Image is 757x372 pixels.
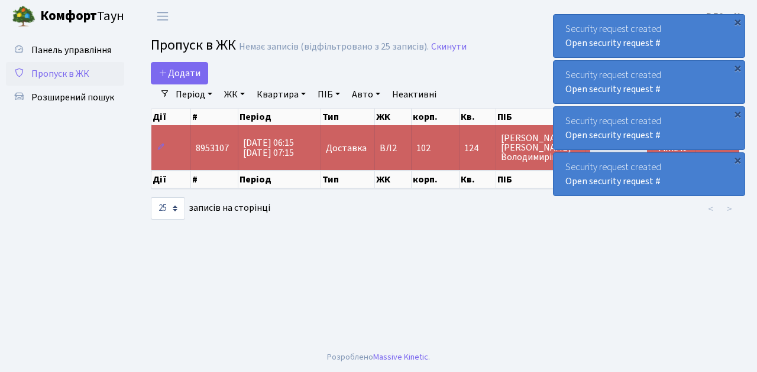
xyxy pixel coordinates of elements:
[151,35,236,56] span: Пропуск в ЖК
[412,109,460,125] th: корп.
[151,109,191,125] th: Дії
[706,10,743,23] b: ВЛ2 -. К.
[565,83,661,96] a: Open security request #
[31,91,114,104] span: Розширений пошук
[554,107,745,149] div: Security request created
[416,142,431,155] span: 102
[565,37,661,50] a: Open security request #
[732,154,743,166] div: ×
[565,129,661,142] a: Open security request #
[219,84,250,105] a: ЖК
[31,67,89,80] span: Пропуск в ЖК
[171,84,217,105] a: Період
[151,197,270,220] label: записів на сторінці
[412,171,460,188] th: корп.
[252,84,310,105] a: Квартира
[191,109,238,125] th: #
[706,9,743,24] a: ВЛ2 -. К.
[158,67,200,80] span: Додати
[40,6,124,27] span: Таун
[373,351,428,363] a: Massive Kinetic
[554,153,745,195] div: Security request created
[243,136,294,159] span: [DATE] 06:15 [DATE] 07:15
[732,108,743,120] div: ×
[6,62,124,86] a: Пропуск в ЖК
[554,15,745,57] div: Security request created
[151,197,185,220] select: записів на сторінці
[191,171,238,188] th: #
[196,142,229,155] span: 8953107
[12,5,35,28] img: logo.png
[501,133,580,162] span: [PERSON_NAME] [PERSON_NAME] Володимирівна
[347,84,385,105] a: Авто
[380,143,407,153] span: ВЛ2
[40,6,97,25] b: Комфорт
[496,109,585,125] th: ПІБ
[460,171,496,188] th: Кв.
[565,175,661,188] a: Open security request #
[431,41,467,53] a: Скинути
[151,62,208,84] a: Додати
[238,109,322,125] th: Період
[313,84,345,105] a: ПІБ
[151,171,191,188] th: Дії
[554,61,745,103] div: Security request created
[326,143,367,153] span: Доставка
[387,84,441,105] a: Неактивні
[239,41,429,53] div: Немає записів (відфільтровано з 25 записів).
[732,16,743,28] div: ×
[732,62,743,74] div: ×
[31,44,111,57] span: Панель управління
[321,171,374,188] th: Тип
[6,86,124,109] a: Розширений пошук
[148,6,177,26] button: Переключити навігацію
[238,171,322,188] th: Період
[327,351,430,364] div: Розроблено .
[464,143,491,153] span: 124
[6,38,124,62] a: Панель управління
[321,109,374,125] th: Тип
[375,171,412,188] th: ЖК
[375,109,412,125] th: ЖК
[496,171,585,188] th: ПІБ
[460,109,496,125] th: Кв.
